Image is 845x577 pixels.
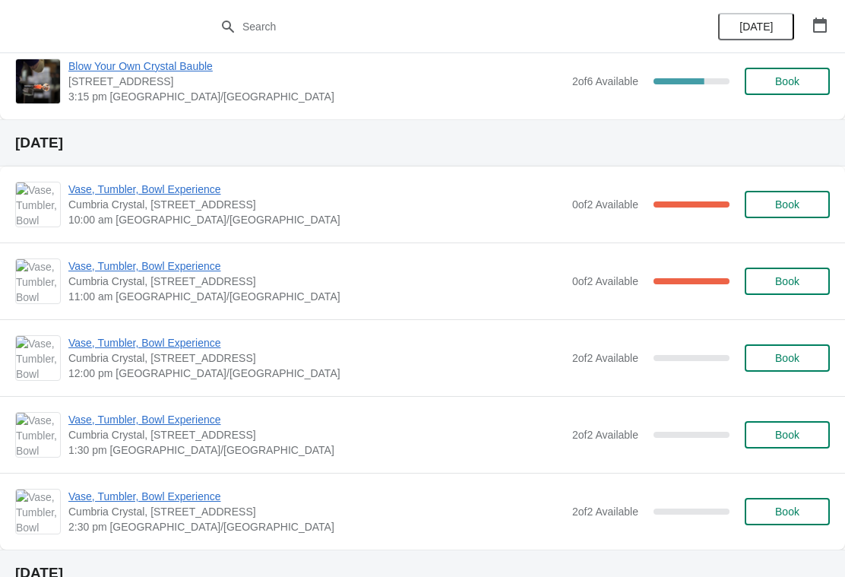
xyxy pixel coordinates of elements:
[16,259,60,303] img: Vase, Tumbler, Bowl Experience | Cumbria Crystal, Unit 4 Canal Street, Ulverston LA12 7LB, UK | 1...
[68,89,565,104] span: 3:15 pm [GEOGRAPHIC_DATA]/[GEOGRAPHIC_DATA]
[775,198,799,211] span: Book
[68,427,565,442] span: Cumbria Crystal, [STREET_ADDRESS]
[775,506,799,518] span: Book
[68,519,565,534] span: 2:30 pm [GEOGRAPHIC_DATA]/[GEOGRAPHIC_DATA]
[68,182,565,197] span: Vase, Tumbler, Bowl Experience
[242,13,634,40] input: Search
[68,366,565,381] span: 12:00 pm [GEOGRAPHIC_DATA]/[GEOGRAPHIC_DATA]
[572,275,638,287] span: 0 of 2 Available
[68,212,565,227] span: 10:00 am [GEOGRAPHIC_DATA]/[GEOGRAPHIC_DATA]
[16,182,60,227] img: Vase, Tumbler, Bowl Experience | Cumbria Crystal, Unit 4 Canal Street, Ulverston LA12 7LB, UK | 1...
[775,75,799,87] span: Book
[68,350,565,366] span: Cumbria Crystal, [STREET_ADDRESS]
[68,442,565,458] span: 1:30 pm [GEOGRAPHIC_DATA]/[GEOGRAPHIC_DATA]
[15,135,830,151] h2: [DATE]
[718,13,794,40] button: [DATE]
[68,274,565,289] span: Cumbria Crystal, [STREET_ADDRESS]
[775,352,799,364] span: Book
[68,289,565,304] span: 11:00 am [GEOGRAPHIC_DATA]/[GEOGRAPHIC_DATA]
[572,75,638,87] span: 2 of 6 Available
[68,258,565,274] span: Vase, Tumbler, Bowl Experience
[745,68,830,95] button: Book
[68,59,565,74] span: Blow Your Own Crystal Bauble
[572,429,638,441] span: 2 of 2 Available
[68,74,565,89] span: [STREET_ADDRESS]
[745,268,830,295] button: Book
[68,412,565,427] span: Vase, Tumbler, Bowl Experience
[745,191,830,218] button: Book
[745,421,830,449] button: Book
[775,429,799,441] span: Book
[16,413,60,457] img: Vase, Tumbler, Bowl Experience | Cumbria Crystal, Unit 4 Canal Street, Ulverston LA12 7LB, UK | 1...
[572,198,638,211] span: 0 of 2 Available
[739,21,773,33] span: [DATE]
[745,498,830,525] button: Book
[16,59,60,103] img: Blow Your Own Crystal Bauble | Cumbria Crystal, Canal Street, Ulverston LA12 7LB, UK | 3:15 pm Eu...
[745,344,830,372] button: Book
[775,275,799,287] span: Book
[68,335,565,350] span: Vase, Tumbler, Bowl Experience
[16,336,60,380] img: Vase, Tumbler, Bowl Experience | Cumbria Crystal, Unit 4 Canal Street, Ulverston LA12 7LB, UK | 1...
[16,490,60,534] img: Vase, Tumbler, Bowl Experience | Cumbria Crystal, Unit 4 Canal Street, Ulverston LA12 7LB, UK | 2...
[68,197,565,212] span: Cumbria Crystal, [STREET_ADDRESS]
[68,489,565,504] span: Vase, Tumbler, Bowl Experience
[572,352,638,364] span: 2 of 2 Available
[68,504,565,519] span: Cumbria Crystal, [STREET_ADDRESS]
[572,506,638,518] span: 2 of 2 Available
